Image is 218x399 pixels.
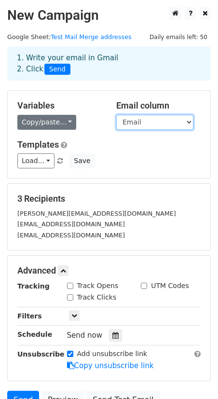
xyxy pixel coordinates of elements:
span: Send [44,64,70,75]
small: [EMAIL_ADDRESS][DOMAIN_NAME] [17,232,125,239]
iframe: Chat Widget [170,353,218,399]
label: Add unsubscribe link [77,349,148,359]
button: Save [69,153,95,168]
a: Load... [17,153,54,168]
div: 1. Write your email in Gmail 2. Click [10,53,208,75]
small: [PERSON_NAME][EMAIL_ADDRESS][DOMAIN_NAME] [17,210,176,217]
a: Copy/paste... [17,115,76,130]
a: Test Mail Merge addresses [51,33,132,41]
small: [EMAIL_ADDRESS][DOMAIN_NAME] [17,220,125,228]
label: Track Opens [77,281,119,291]
span: Daily emails left: 50 [146,32,211,42]
h5: Email column [116,100,201,111]
h5: 3 Recipients [17,193,201,204]
h5: Advanced [17,265,201,276]
h5: Variables [17,100,102,111]
strong: Filters [17,312,42,320]
a: Copy unsubscribe link [67,361,154,370]
a: Daily emails left: 50 [146,33,211,41]
h2: New Campaign [7,7,211,24]
label: UTM Codes [151,281,189,291]
label: Track Clicks [77,292,117,303]
small: Google Sheet: [7,33,132,41]
strong: Tracking [17,282,50,290]
strong: Schedule [17,330,52,338]
a: Templates [17,139,59,150]
span: Send now [67,331,103,340]
strong: Unsubscribe [17,350,65,358]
